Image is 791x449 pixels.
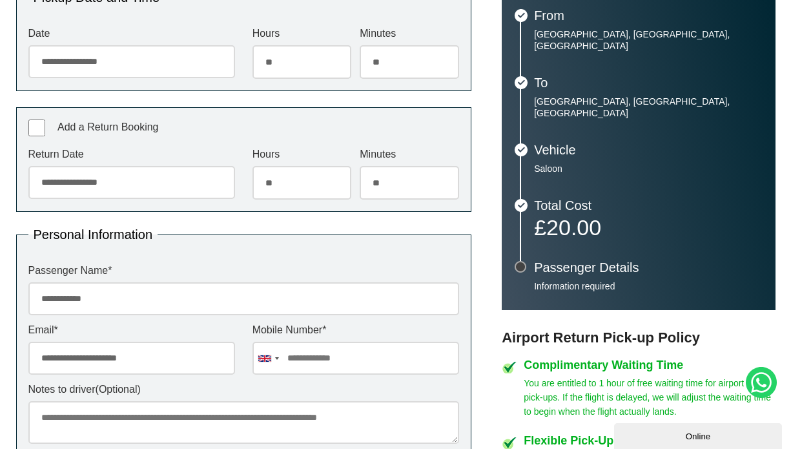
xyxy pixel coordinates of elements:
label: Email [28,325,235,335]
p: £ [534,218,762,236]
p: [GEOGRAPHIC_DATA], [GEOGRAPHIC_DATA], [GEOGRAPHIC_DATA] [534,28,762,52]
h4: Complimentary Waiting Time [524,359,775,371]
p: [GEOGRAPHIC_DATA], [GEOGRAPHIC_DATA], [GEOGRAPHIC_DATA] [534,96,762,119]
div: United Kingdom: +44 [253,342,283,374]
label: Minutes [360,28,459,39]
iframe: chat widget [614,421,785,449]
h3: Total Cost [534,199,762,212]
p: Information required [534,280,762,292]
h3: Airport Return Pick-up Policy [502,329,775,346]
h3: To [534,76,762,89]
label: Hours [252,149,352,160]
label: Hours [252,28,352,39]
span: Add a Return Booking [57,121,159,132]
h4: Flexible Pick-Up Time [524,435,775,446]
label: Return Date [28,149,235,160]
p: Saloon [534,163,762,174]
label: Date [28,28,235,39]
legend: Personal Information [28,228,158,241]
h3: From [534,9,762,22]
label: Notes to driver [28,384,460,395]
h3: Passenger Details [534,261,762,274]
p: You are entitled to 1 hour of free waiting time for airport return pick-ups. If the flight is del... [524,376,775,419]
span: 20.00 [546,215,601,240]
span: (Optional) [96,384,141,395]
label: Passenger Name [28,266,460,276]
label: Minutes [360,149,459,160]
input: Add a Return Booking [28,120,45,136]
label: Mobile Number [252,325,459,335]
h3: Vehicle [534,143,762,156]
